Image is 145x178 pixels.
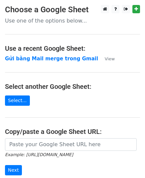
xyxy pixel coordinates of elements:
[5,5,140,15] h3: Choose a Google Sheet
[98,56,115,62] a: View
[5,56,98,62] a: Gửi bằng Mail merge trong Gmail
[5,44,140,52] h4: Use a recent Google Sheet:
[5,17,140,24] p: Use one of the options below...
[5,138,137,151] input: Paste your Google Sheet URL here
[5,95,30,106] a: Select...
[105,56,115,61] small: View
[5,128,140,136] h4: Copy/paste a Google Sheet URL:
[5,165,22,175] input: Next
[5,83,140,90] h4: Select another Google Sheet:
[5,152,73,157] small: Example: [URL][DOMAIN_NAME]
